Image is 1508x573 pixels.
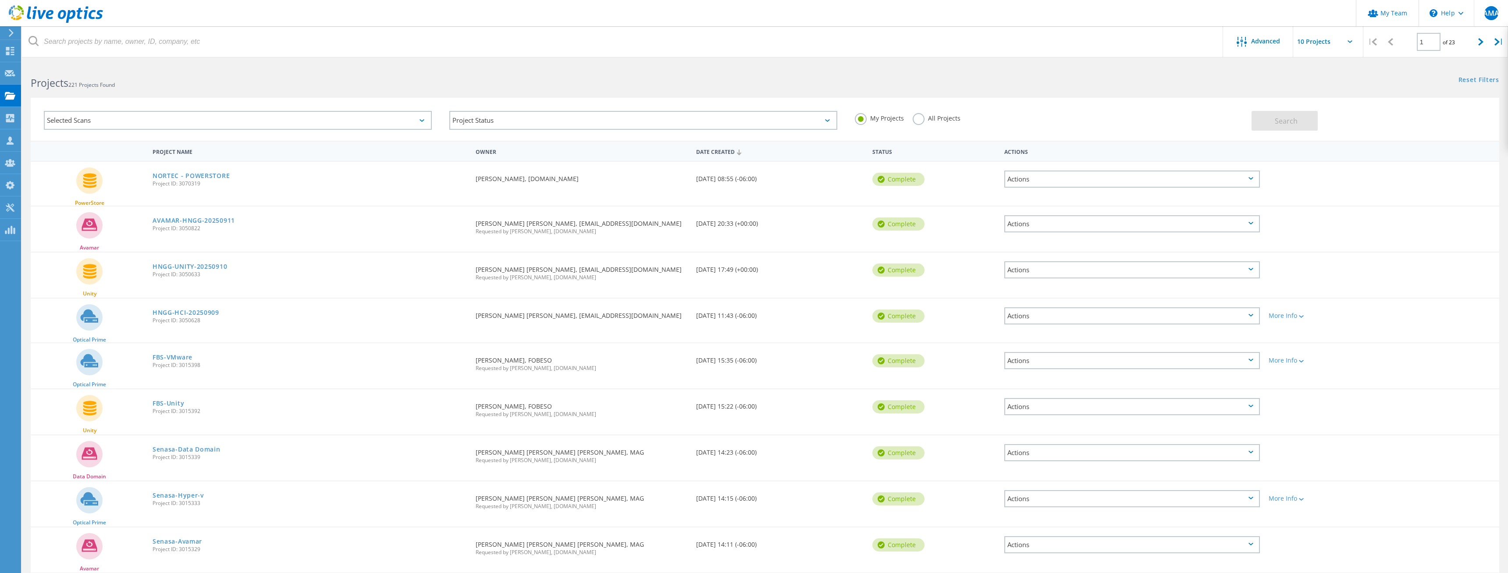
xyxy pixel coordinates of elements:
span: PowerStore [75,200,104,206]
a: Reset Filters [1458,77,1499,84]
a: HNGG-HCI-20250909 [153,310,219,316]
div: More Info [1269,357,1377,363]
span: Search [1275,116,1298,126]
a: Senasa-Data Domain [153,446,221,452]
span: Project ID: 3015392 [153,409,467,414]
div: Actions [1004,398,1260,415]
a: Senasa-Avamar [153,538,202,545]
span: Optical Prime [73,520,106,525]
div: Status [868,143,1000,159]
a: FBS-Unity [153,400,184,406]
div: | [1363,26,1381,57]
div: Complete [872,310,925,323]
div: Complete [872,263,925,277]
div: Complete [872,217,925,231]
span: Project ID: 3015398 [153,363,467,368]
a: FBS-VMware [153,354,192,360]
span: Project ID: 3050822 [153,226,467,231]
span: Project ID: 3015333 [153,501,467,506]
div: [DATE] 14:23 (-06:00) [692,435,868,464]
div: Complete [872,400,925,413]
div: Actions [1004,352,1260,369]
span: Project ID: 3015329 [153,547,467,552]
span: Project ID: 3050628 [153,318,467,323]
div: Project Name [148,143,471,159]
div: Owner [471,143,692,159]
div: Complete [872,538,925,552]
div: More Info [1269,313,1377,319]
div: Actions [1004,490,1260,507]
div: [PERSON_NAME] [PERSON_NAME] [PERSON_NAME], MAG [471,435,692,472]
svg: \n [1430,9,1437,17]
input: Search projects by name, owner, ID, company, etc [22,26,1223,57]
div: Actions [1004,444,1260,461]
div: [DATE] 20:33 (+00:00) [692,206,868,235]
button: Search [1252,111,1318,131]
a: NORTEC - POWERSTORE [153,173,230,179]
div: Complete [872,446,925,459]
div: Actions [1004,536,1260,553]
div: More Info [1269,495,1377,502]
span: Requested by [PERSON_NAME], [DOMAIN_NAME] [476,229,687,234]
label: My Projects [855,113,904,121]
span: Optical Prime [73,382,106,387]
span: Unity [83,428,96,433]
a: HNGG-UNITY-20250910 [153,263,227,270]
div: [DATE] 14:11 (-06:00) [692,527,868,556]
div: Actions [1000,143,1264,159]
span: AMA [1483,10,1499,17]
span: Advanced [1251,38,1280,44]
div: [PERSON_NAME] [PERSON_NAME] [PERSON_NAME], MAG [471,481,692,518]
div: [PERSON_NAME], [DOMAIN_NAME] [471,162,692,191]
span: Project ID: 3015339 [153,455,467,460]
div: Selected Scans [44,111,432,130]
span: Requested by [PERSON_NAME], [DOMAIN_NAME] [476,458,687,463]
div: [PERSON_NAME], FOBESO [471,343,692,380]
span: Requested by [PERSON_NAME], [DOMAIN_NAME] [476,366,687,371]
a: Live Optics Dashboard [9,18,103,25]
div: [PERSON_NAME], FOBESO [471,389,692,426]
div: Date Created [692,143,868,160]
span: Requested by [PERSON_NAME], [DOMAIN_NAME] [476,275,687,280]
label: All Projects [913,113,960,121]
span: Requested by [PERSON_NAME], [DOMAIN_NAME] [476,550,687,555]
div: [DATE] 15:35 (-06:00) [692,343,868,372]
div: | [1490,26,1508,57]
div: [DATE] 14:15 (-06:00) [692,481,868,510]
span: Requested by [PERSON_NAME], [DOMAIN_NAME] [476,412,687,417]
div: [PERSON_NAME] [PERSON_NAME], [EMAIL_ADDRESS][DOMAIN_NAME] [471,299,692,327]
span: Unity [83,291,96,296]
div: Actions [1004,307,1260,324]
div: Project Status [449,111,837,130]
span: of 23 [1443,39,1455,46]
span: 221 Projects Found [68,81,115,89]
div: Complete [872,492,925,505]
div: [PERSON_NAME] [PERSON_NAME], [EMAIL_ADDRESS][DOMAIN_NAME] [471,253,692,289]
div: Actions [1004,215,1260,232]
span: Requested by [PERSON_NAME], [DOMAIN_NAME] [476,504,687,509]
span: Project ID: 3070319 [153,181,467,186]
span: Avamar [80,566,99,571]
span: Project ID: 3050633 [153,272,467,277]
span: Optical Prime [73,337,106,342]
span: Avamar [80,245,99,250]
a: AVAMAR-HNGG-20250911 [153,217,235,224]
div: [DATE] 15:22 (-06:00) [692,389,868,418]
div: [DATE] 11:43 (-06:00) [692,299,868,327]
div: Actions [1004,261,1260,278]
div: Complete [872,354,925,367]
div: Actions [1004,171,1260,188]
div: [DATE] 08:55 (-06:00) [692,162,868,191]
span: Data Domain [73,474,106,479]
div: [PERSON_NAME] [PERSON_NAME], [EMAIL_ADDRESS][DOMAIN_NAME] [471,206,692,243]
a: Senasa-Hyper-v [153,492,204,498]
b: Projects [31,76,68,90]
div: [PERSON_NAME] [PERSON_NAME] [PERSON_NAME], MAG [471,527,692,564]
div: [DATE] 17:49 (+00:00) [692,253,868,281]
div: Complete [872,173,925,186]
